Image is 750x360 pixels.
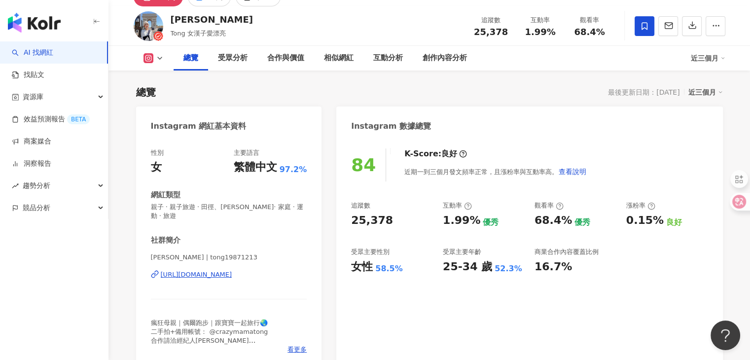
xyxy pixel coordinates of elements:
img: logo [8,13,61,33]
div: 總覽 [183,52,198,64]
div: 受眾主要年齡 [443,248,481,256]
div: 52.3% [495,263,522,274]
div: 社群簡介 [151,235,180,246]
button: 查看說明 [558,162,587,181]
a: 效益預測報告BETA [12,114,90,124]
span: 25,378 [474,27,508,37]
span: rise [12,182,19,189]
div: Instagram 數據總覽 [351,121,431,132]
div: 觀看率 [571,15,608,25]
div: 25-34 歲 [443,259,492,275]
div: Instagram 網紅基本資料 [151,121,247,132]
iframe: Help Scout Beacon - Open [711,321,740,350]
div: 優秀 [483,217,499,228]
div: 網紅類型 [151,190,180,200]
div: 良好 [441,148,457,159]
div: [PERSON_NAME] [171,13,253,26]
div: 商業合作內容覆蓋比例 [535,248,599,256]
span: 1.99% [525,27,555,37]
div: 近期一到三個月發文頻率正常，且漲粉率與互動率高。 [404,162,587,181]
div: 互動率 [443,201,472,210]
img: KOL Avatar [134,11,163,41]
a: [URL][DOMAIN_NAME] [151,270,307,279]
div: 互動率 [522,15,559,25]
div: 相似網紅 [324,52,354,64]
div: K-Score : [404,148,467,159]
div: 總覽 [136,85,156,99]
div: 觀看率 [535,201,564,210]
a: 找貼文 [12,70,44,80]
div: 合作與價值 [267,52,304,64]
div: 創作內容分析 [423,52,467,64]
div: 0.15% [626,213,664,228]
span: 查看說明 [559,168,586,176]
span: 資源庫 [23,86,43,108]
a: 商案媒合 [12,137,51,146]
div: 追蹤數 [351,201,370,210]
span: [PERSON_NAME] | tong19871213 [151,253,307,262]
a: 洞察報告 [12,159,51,169]
div: 近三個月 [688,86,723,99]
div: 最後更新日期：[DATE] [608,88,679,96]
div: 受眾分析 [218,52,248,64]
div: 追蹤數 [472,15,510,25]
span: 97.2% [280,164,307,175]
span: 親子 · 親子旅遊 · 田徑、[PERSON_NAME]· 家庭 · 運動 · 旅遊 [151,203,307,220]
div: [URL][DOMAIN_NAME] [161,270,232,279]
div: 性別 [151,148,164,157]
a: searchAI 找網紅 [12,48,53,58]
div: 1.99% [443,213,480,228]
div: 受眾主要性別 [351,248,390,256]
div: 繁體中文 [234,160,277,175]
span: 看更多 [287,345,307,354]
div: 女 [151,160,162,175]
span: 68.4% [574,27,605,37]
span: 趨勢分析 [23,175,50,197]
div: 女性 [351,259,373,275]
div: 58.5% [375,263,403,274]
div: 優秀 [574,217,590,228]
div: 漲粉率 [626,201,655,210]
div: 互動分析 [373,52,403,64]
div: 25,378 [351,213,393,228]
div: 68.4% [535,213,572,228]
span: 競品分析 [23,197,50,219]
div: 主要語言 [234,148,259,157]
div: 良好 [666,217,682,228]
div: 近三個月 [691,50,725,66]
span: Tong 女漢子愛漂亮 [171,30,226,37]
div: 16.7% [535,259,572,275]
div: 84 [351,155,376,175]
